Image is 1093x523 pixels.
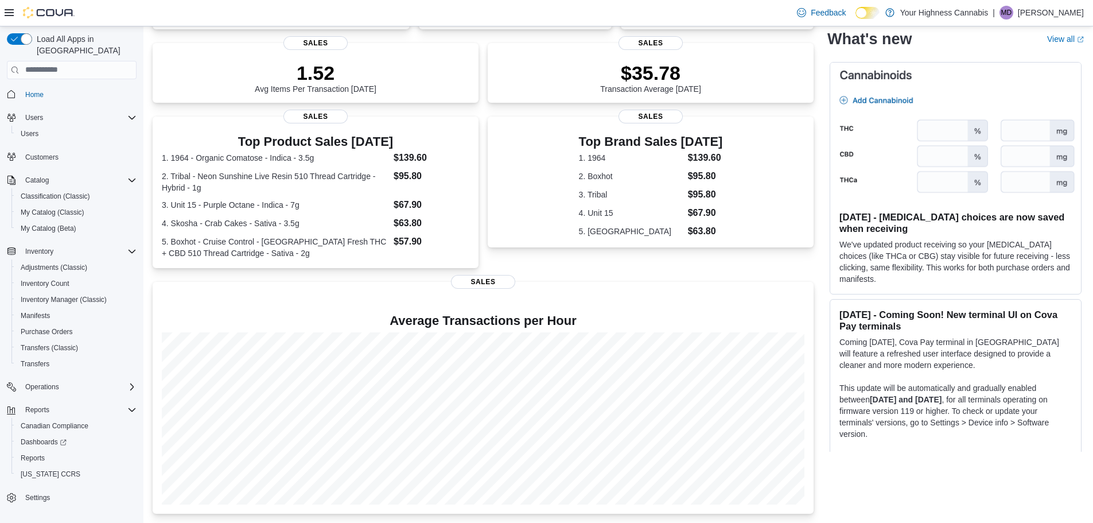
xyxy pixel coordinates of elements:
dd: $67.90 [688,206,723,220]
span: Users [25,113,43,122]
h3: [DATE] - Coming Soon! New terminal UI on Cova Pay terminals [839,309,1072,332]
span: Manifests [16,309,137,323]
span: Sales [283,36,348,50]
dt: 3. Unit 15 - Purple Octane - Indica - 7g [162,199,389,211]
dd: $57.90 [394,235,469,249]
a: Settings [21,491,55,505]
span: Canadian Compliance [16,419,137,433]
button: Reports [2,402,141,418]
a: [US_STATE] CCRS [16,467,85,481]
p: Your Highness Cannabis [900,6,989,20]
span: Reports [21,454,45,463]
h3: [DATE] - [MEDICAL_DATA] choices are now saved when receiving [839,212,1072,235]
button: Transfers [11,356,141,372]
button: Settings [2,489,141,506]
span: Classification (Classic) [16,189,137,203]
button: Inventory Count [11,276,141,292]
a: Transfers [16,357,54,371]
button: Operations [21,380,64,394]
span: Inventory [21,245,137,258]
div: Avg Items Per Transaction [DATE] [255,61,376,94]
button: Catalog [21,173,53,187]
span: Operations [25,382,59,392]
div: Transaction Average [DATE] [600,61,701,94]
dt: 1. 1964 [579,152,683,164]
button: Adjustments (Classic) [11,259,141,276]
a: My Catalog (Beta) [16,222,81,235]
span: Inventory Manager (Classic) [16,293,137,307]
span: Transfers (Classic) [21,343,78,352]
a: Manifests [16,309,55,323]
button: [US_STATE] CCRS [11,466,141,482]
button: Reports [11,450,141,466]
svg: External link [1077,36,1084,43]
p: [PERSON_NAME] [1018,6,1084,20]
button: Inventory [2,243,141,259]
span: [US_STATE] CCRS [21,470,80,479]
span: Home [21,87,137,102]
button: Operations [2,379,141,395]
button: My Catalog (Beta) [11,220,141,237]
span: Dashboards [21,437,67,447]
a: Users [16,127,43,141]
span: Transfers [16,357,137,371]
input: Dark Mode [855,7,880,19]
dt: 1. 1964 - Organic Comatose - Indica - 3.5g [162,152,389,164]
dd: $95.80 [394,169,469,183]
span: Reports [25,405,49,414]
button: Users [11,126,141,142]
button: Home [2,86,141,103]
dd: $139.60 [394,151,469,165]
span: MD [1001,6,1012,20]
button: Classification (Classic) [11,188,141,204]
a: Dashboards [16,435,71,449]
button: Canadian Compliance [11,418,141,434]
p: Coming [DATE], Cova Pay terminal in [GEOGRAPHIC_DATA] will feature a refreshed user interface des... [839,337,1072,371]
span: Sales [619,36,683,50]
span: Reports [21,403,137,417]
span: Classification (Classic) [21,192,90,201]
span: Transfers [21,359,49,369]
div: Maggie Doucet [999,6,1013,20]
a: Dashboards [11,434,141,450]
span: Adjustments (Classic) [21,263,87,272]
button: Inventory Manager (Classic) [11,292,141,308]
span: Purchase Orders [21,327,73,336]
span: Purchase Orders [16,325,137,339]
span: Inventory Count [21,279,69,288]
a: Inventory Manager (Classic) [16,293,111,307]
button: Users [21,111,48,125]
span: Home [25,90,44,99]
span: Load All Apps in [GEOGRAPHIC_DATA] [32,33,137,56]
span: Transfers (Classic) [16,341,137,355]
a: Inventory Count [16,277,74,290]
dd: $95.80 [688,169,723,183]
span: Reports [16,451,137,465]
dt: 4. Unit 15 [579,207,683,219]
img: Cova [23,7,75,18]
dt: 2. Tribal - Neon Sunshine Live Resin 510 Thread Cartridge - Hybrid - 1g [162,171,389,193]
strong: [DATE] and [DATE] [870,396,942,405]
span: Inventory Manager (Classic) [21,295,107,304]
a: Customers [21,150,63,164]
span: Customers [25,153,59,162]
span: Washington CCRS [16,467,137,481]
span: Operations [21,380,137,394]
span: Users [21,111,137,125]
a: Canadian Compliance [16,419,93,433]
button: Customers [2,149,141,165]
dd: $139.60 [688,151,723,165]
button: Users [2,110,141,126]
span: Users [21,129,38,138]
a: Classification (Classic) [16,189,95,203]
p: We've updated product receiving so your [MEDICAL_DATA] choices (like THCa or CBG) stay visible fo... [839,239,1072,285]
h2: What's new [827,30,912,48]
button: My Catalog (Classic) [11,204,141,220]
span: My Catalog (Classic) [16,206,137,219]
span: Canadian Compliance [21,421,88,431]
dt: 2. Boxhot [579,171,683,182]
span: Dashboards [16,435,137,449]
h3: Top Product Sales [DATE] [162,135,469,149]
button: Manifests [11,308,141,324]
